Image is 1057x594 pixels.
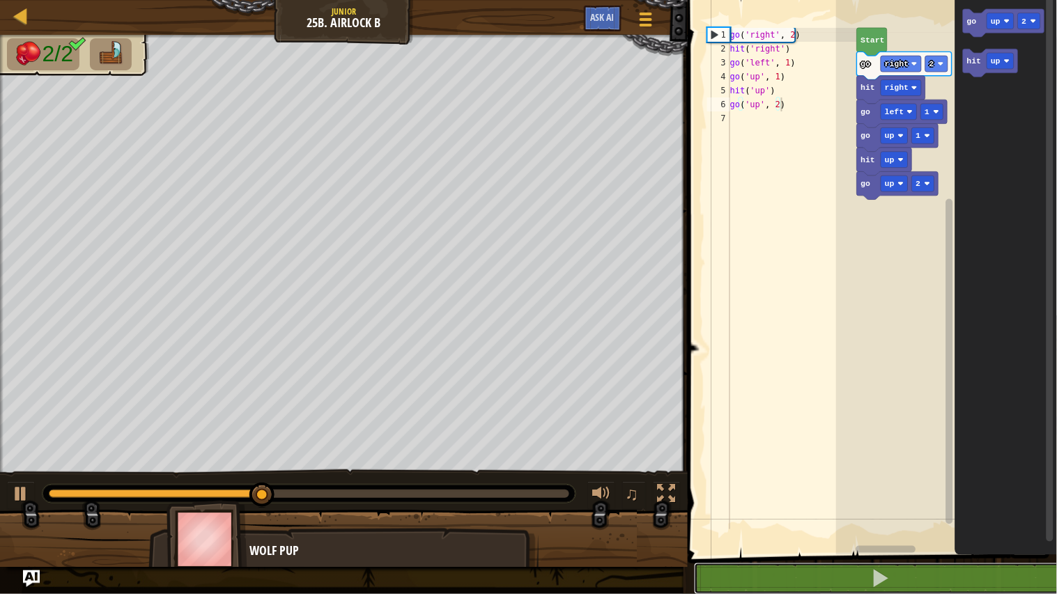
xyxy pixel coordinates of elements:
span: Ask AI [591,10,615,24]
text: up [992,17,1001,26]
text: go [861,131,871,140]
text: up [886,155,895,164]
button: Ask AI [23,570,40,587]
text: up [992,56,1001,65]
div: 4 [707,70,730,84]
button: ♫ [622,481,646,510]
div: 6 [707,97,730,111]
button: Show game menu [628,6,663,38]
text: up [886,179,895,188]
text: up [886,131,895,140]
div: 5 [707,84,730,97]
text: 1 [925,107,930,116]
text: hit [861,84,876,93]
div: Wolf Pup [249,542,525,560]
text: right [886,84,909,93]
div: 3 [707,56,730,70]
text: 2 [1022,17,1027,26]
text: right [886,59,909,68]
li: Hit the crates. [7,38,79,70]
li: Go to the X. [90,38,132,70]
text: go [861,107,871,116]
text: hit [861,155,876,164]
button: Toggle fullscreen [653,481,681,510]
text: 2 [929,59,934,68]
div: 1 [708,28,730,42]
span: ♫ [625,483,639,504]
span: 2/2 [43,41,73,66]
img: thang_avatar_frame.png [167,501,247,578]
text: go [967,17,977,26]
button: Adjust volume [587,481,615,510]
div: 7 [707,111,730,125]
text: Start [861,36,885,45]
text: 2 [916,179,921,188]
button: Ask AI [584,6,622,31]
text: go [861,59,871,68]
text: 1 [916,131,921,140]
text: go [861,179,871,188]
div: 2 [707,42,730,56]
text: hit [967,56,982,65]
button: Ctrl + P: Play [7,481,35,510]
text: left [886,107,905,116]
